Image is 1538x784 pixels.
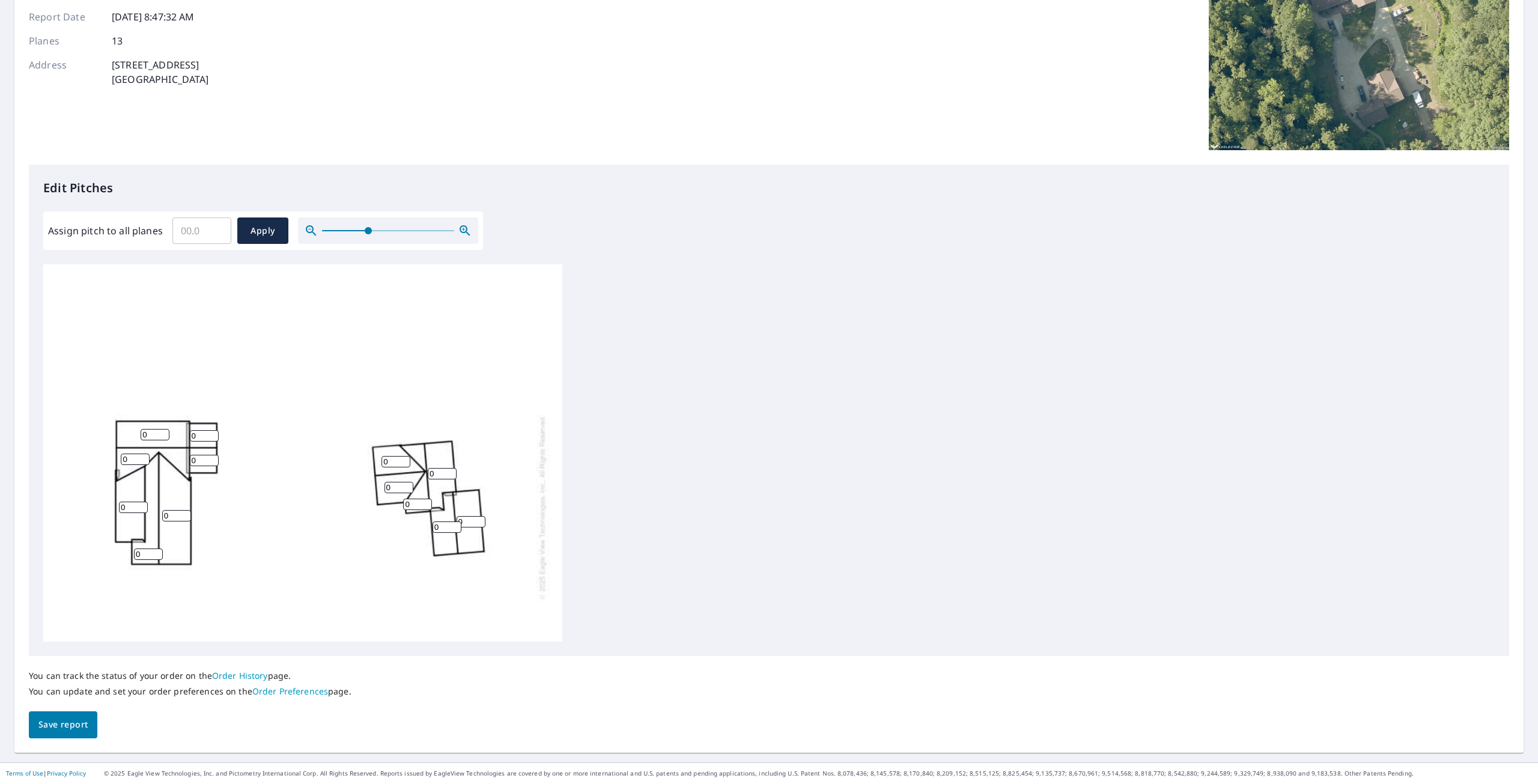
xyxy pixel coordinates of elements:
p: Edit Pitches [43,179,1495,197]
button: Save report [29,711,97,738]
p: Address [29,58,101,87]
p: Report Date [29,10,101,24]
span: Save report [38,717,88,732]
a: Order History [212,670,268,681]
a: Order Preferences [252,685,328,697]
a: Terms of Use [6,769,43,777]
a: Privacy Policy [47,769,86,777]
p: [STREET_ADDRESS] [GEOGRAPHIC_DATA] [112,58,209,87]
p: © 2025 Eagle View Technologies, Inc. and Pictometry International Corp. All Rights Reserved. Repo... [104,769,1532,778]
p: 13 [112,34,123,48]
label: Assign pitch to all planes [48,223,163,238]
p: | [6,770,86,777]
p: Planes [29,34,101,48]
p: You can update and set your order preferences on the page. [29,686,351,697]
button: Apply [237,217,288,244]
p: You can track the status of your order on the page. [29,670,351,681]
p: [DATE] 8:47:32 AM [112,10,195,24]
span: Apply [247,223,279,239]
input: 00.0 [172,214,231,248]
